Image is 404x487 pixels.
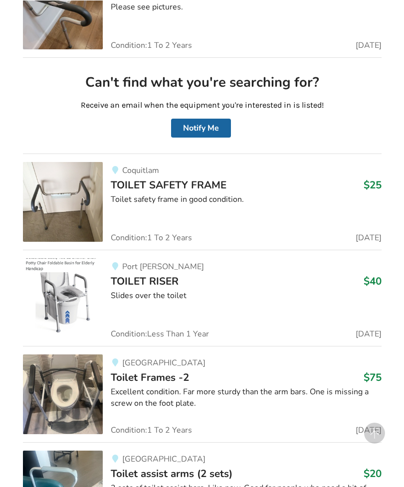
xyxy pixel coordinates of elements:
[111,370,189,384] span: Toilet Frames -2
[356,426,382,434] span: [DATE]
[356,41,382,49] span: [DATE]
[111,1,382,12] div: Please see pictures.
[111,426,192,434] span: Condition: 1 To 2 Years
[122,164,159,175] span: Coquitlam
[171,118,231,137] button: Notify Me
[111,41,192,49] span: Condition: 1 To 2 Years
[111,386,382,409] div: Excellent condition. Far more sturdy than the arm bars. One is missing a screw on the foot plate.
[23,354,103,434] img: bathroom safety-toilet frames -2
[23,153,382,249] a: bathroom safety-toilet safety frameCoquitlamTOILET SAFETY FRAME$25Toilet safety frame in good con...
[23,249,382,345] a: bathroom safety-toilet riserPort [PERSON_NAME]TOILET RISER$40Slides over the toiletCondition:Less...
[364,467,382,480] h3: $20
[23,162,103,241] img: bathroom safety-toilet safety frame
[364,178,382,191] h3: $25
[111,290,382,301] div: Slides over the toilet
[356,233,382,241] span: [DATE]
[364,274,382,287] h3: $40
[111,274,179,288] span: TOILET RISER
[23,258,103,337] img: bathroom safety-toilet riser
[122,357,205,368] span: [GEOGRAPHIC_DATA]
[31,73,374,91] h2: Can't find what you're searching for?
[111,177,226,191] span: TOILET SAFETY FRAME
[111,233,192,241] span: Condition: 1 To 2 Years
[23,345,382,442] a: bathroom safety-toilet frames -2[GEOGRAPHIC_DATA]Toilet Frames -2$75Excellent condition. Far more...
[111,329,209,337] span: Condition: Less Than 1 Year
[111,193,382,205] div: Toilet safety frame in good condition.
[356,329,382,337] span: [DATE]
[364,370,382,383] h3: $75
[111,466,232,480] span: Toilet assist arms (2 sets)
[31,99,374,111] p: Receive an email when the equipment you're interested in is listed!
[122,261,204,272] span: Port [PERSON_NAME]
[122,453,205,464] span: [GEOGRAPHIC_DATA]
